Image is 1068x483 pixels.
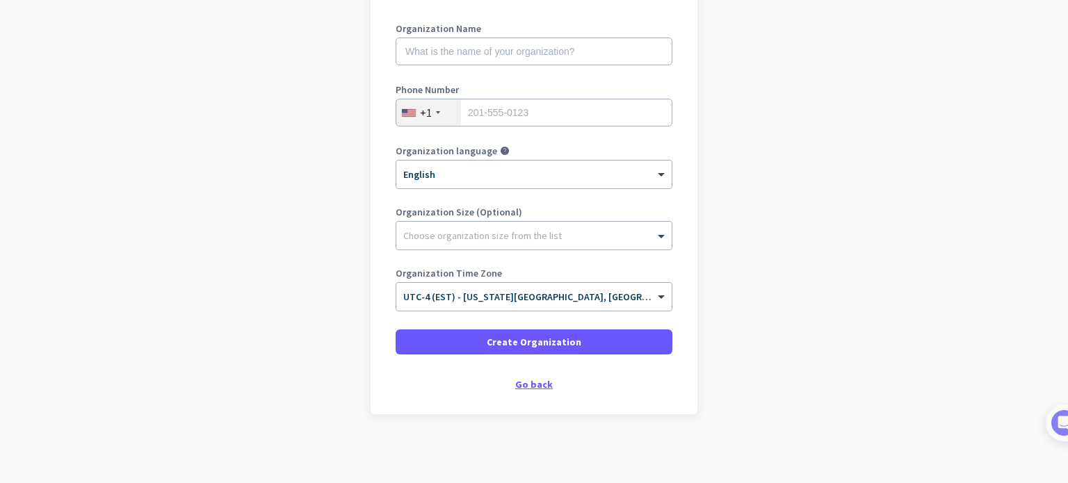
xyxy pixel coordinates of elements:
[500,146,510,156] i: help
[396,268,672,278] label: Organization Time Zone
[396,85,672,95] label: Phone Number
[396,38,672,65] input: What is the name of your organization?
[396,379,672,389] div: Go back
[420,106,432,120] div: +1
[396,329,672,354] button: Create Organization
[396,99,672,126] input: 201-555-0123
[487,335,581,349] span: Create Organization
[396,207,672,217] label: Organization Size (Optional)
[396,24,672,33] label: Organization Name
[396,146,497,156] label: Organization language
